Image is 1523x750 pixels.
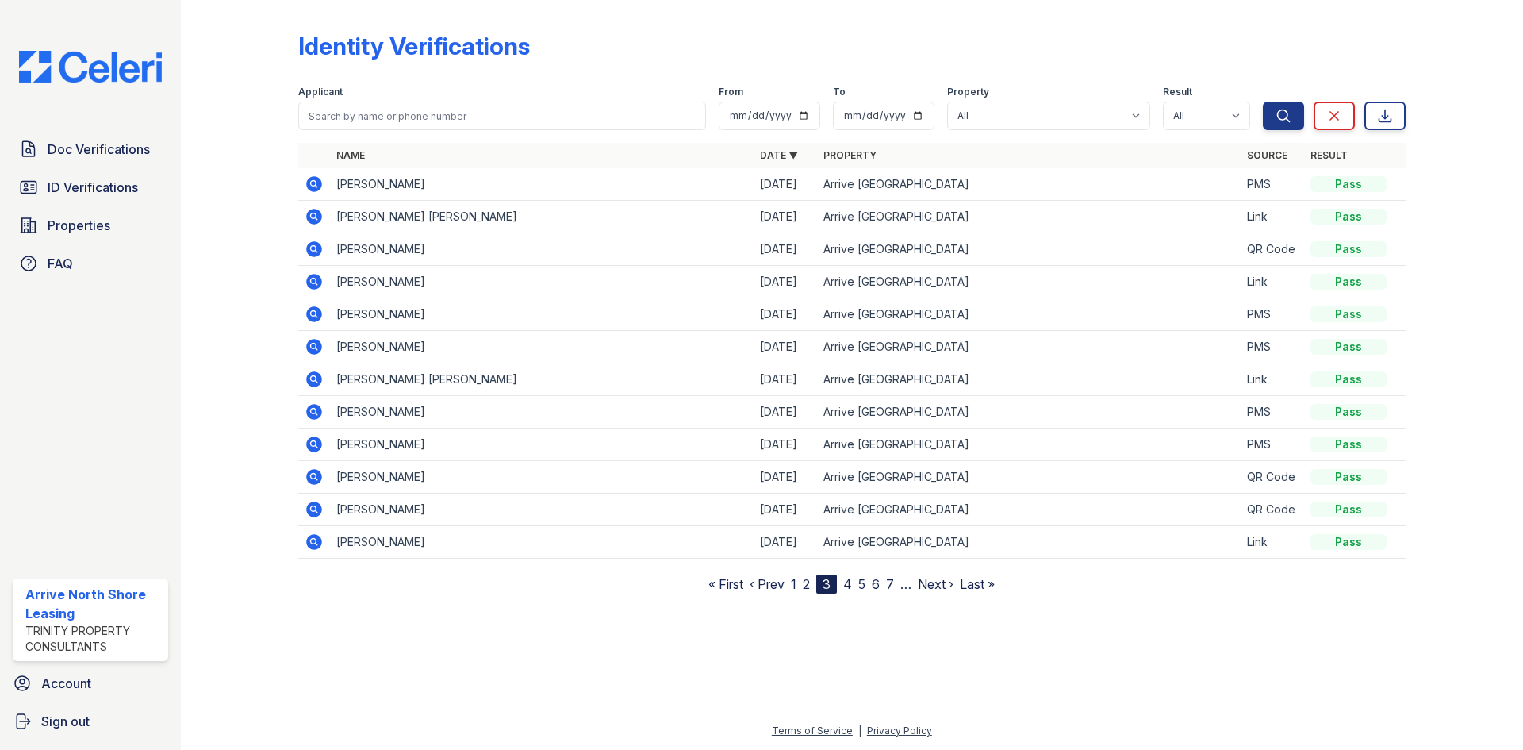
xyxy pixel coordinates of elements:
td: [PERSON_NAME] [PERSON_NAME] [330,201,754,233]
td: [DATE] [754,494,817,526]
a: 6 [872,576,880,592]
div: Pass [1310,339,1387,355]
input: Search by name or phone number [298,102,706,130]
a: FAQ [13,248,168,279]
td: [DATE] [754,461,817,494]
td: [DATE] [754,526,817,559]
td: QR Code [1241,494,1304,526]
a: Sign out [6,706,175,737]
td: [DATE] [754,429,817,461]
td: [PERSON_NAME] [330,168,754,201]
a: ‹ Prev [750,576,785,592]
td: Arrive [GEOGRAPHIC_DATA] [817,201,1241,233]
a: Account [6,667,175,699]
td: [DATE] [754,331,817,363]
td: Arrive [GEOGRAPHIC_DATA] [817,396,1241,429]
td: Arrive [GEOGRAPHIC_DATA] [817,494,1241,526]
td: Arrive [GEOGRAPHIC_DATA] [817,526,1241,559]
td: QR Code [1241,461,1304,494]
td: PMS [1241,396,1304,429]
div: Pass [1310,176,1387,192]
td: [DATE] [754,298,817,331]
td: [PERSON_NAME] [330,298,754,331]
td: PMS [1241,168,1304,201]
a: Properties [13,210,168,241]
div: 3 [816,575,837,594]
div: Pass [1310,469,1387,485]
td: [DATE] [754,233,817,266]
td: PMS [1241,298,1304,331]
td: Arrive [GEOGRAPHIC_DATA] [817,233,1241,266]
td: [PERSON_NAME] [330,266,754,298]
a: « First [708,576,743,592]
td: [DATE] [754,168,817,201]
a: Terms of Service [772,725,853,737]
a: Privacy Policy [867,725,932,737]
a: Doc Verifications [13,133,168,165]
span: FAQ [48,254,73,273]
div: Trinity Property Consultants [25,623,162,655]
td: [PERSON_NAME] [330,494,754,526]
div: Pass [1310,534,1387,550]
td: [PERSON_NAME] [330,526,754,559]
td: PMS [1241,429,1304,461]
td: [PERSON_NAME] [PERSON_NAME] [330,363,754,396]
a: Property [823,149,877,161]
td: Arrive [GEOGRAPHIC_DATA] [817,298,1241,331]
div: Arrive North Shore Leasing [25,585,162,623]
td: Arrive [GEOGRAPHIC_DATA] [817,266,1241,298]
a: 2 [803,576,810,592]
td: Link [1241,526,1304,559]
div: Pass [1310,502,1387,517]
td: [DATE] [754,266,817,298]
td: Link [1241,266,1304,298]
div: Pass [1310,437,1387,452]
td: [DATE] [754,363,817,396]
a: Source [1247,149,1287,161]
td: Link [1241,201,1304,233]
span: ID Verifications [48,178,138,197]
a: Last » [960,576,995,592]
span: Account [41,674,91,693]
div: | [858,725,861,737]
a: 5 [858,576,865,592]
a: 1 [791,576,796,592]
span: Sign out [41,712,90,731]
td: Arrive [GEOGRAPHIC_DATA] [817,168,1241,201]
label: To [833,86,846,98]
td: [PERSON_NAME] [330,396,754,429]
a: Date ▼ [760,149,798,161]
div: Pass [1310,274,1387,290]
label: Property [947,86,989,98]
td: QR Code [1241,233,1304,266]
td: [PERSON_NAME] [330,233,754,266]
a: Name [336,149,365,161]
td: [DATE] [754,396,817,429]
td: [PERSON_NAME] [330,429,754,461]
div: Pass [1310,371,1387,387]
a: 7 [886,576,894,592]
label: Applicant [298,86,343,98]
td: Link [1241,363,1304,396]
div: Pass [1310,241,1387,257]
a: Next › [918,576,953,592]
span: Doc Verifications [48,140,150,159]
div: Pass [1310,306,1387,322]
img: CE_Logo_Blue-a8612792a0a2168367f1c8372b55b34899dd931a85d93a1a3d3e32e68fde9ad4.png [6,51,175,83]
label: From [719,86,743,98]
label: Result [1163,86,1192,98]
a: Result [1310,149,1348,161]
div: Identity Verifications [298,32,530,60]
td: Arrive [GEOGRAPHIC_DATA] [817,429,1241,461]
span: Properties [48,216,110,235]
td: [PERSON_NAME] [330,461,754,494]
td: PMS [1241,331,1304,363]
a: ID Verifications [13,171,168,203]
div: Pass [1310,209,1387,225]
td: Arrive [GEOGRAPHIC_DATA] [817,363,1241,396]
a: 4 [843,576,852,592]
td: [DATE] [754,201,817,233]
td: Arrive [GEOGRAPHIC_DATA] [817,331,1241,363]
td: Arrive [GEOGRAPHIC_DATA] [817,461,1241,494]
